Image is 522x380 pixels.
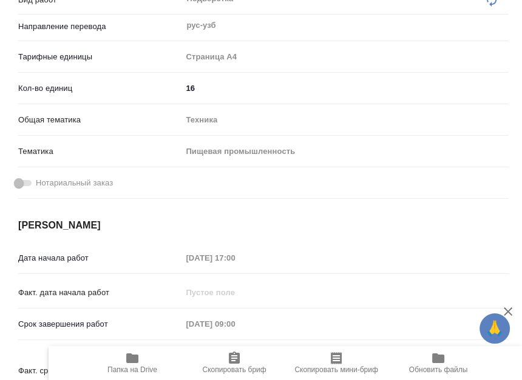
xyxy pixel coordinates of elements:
div: Техника [181,110,509,130]
button: Скопировать мини-бриф [285,346,387,380]
button: Папка на Drive [81,346,183,380]
p: Тарифные единицы [18,51,181,63]
button: Скопировать бриф [183,346,285,380]
span: Скопировать мини-бриф [294,365,378,374]
span: Скопировать бриф [202,365,266,374]
input: Пустое поле [181,284,288,301]
p: Кол-во единиц [18,82,181,95]
button: 🙏 [480,313,510,344]
p: Дата начала работ [18,252,181,264]
span: Нотариальный заказ [36,177,113,189]
p: Факт. срок заверш. работ [18,365,181,377]
input: Пустое поле [181,249,288,267]
p: Направление перевода [18,21,181,33]
div: Пищевая промышленность [181,141,509,162]
p: Тематика [18,145,181,158]
p: Срок завершения работ [18,318,181,330]
div: Страница А4 [181,47,509,67]
span: 🙏 [484,316,505,341]
button: Обновить файлы [387,346,489,380]
p: Общая тематика [18,114,181,126]
input: Пустое поле [181,315,288,333]
h4: [PERSON_NAME] [18,218,509,233]
span: Обновить файлы [409,365,468,374]
input: ✎ Введи что-нибудь [181,79,509,97]
span: Папка на Drive [107,365,157,374]
p: Факт. дата начала работ [18,287,181,299]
